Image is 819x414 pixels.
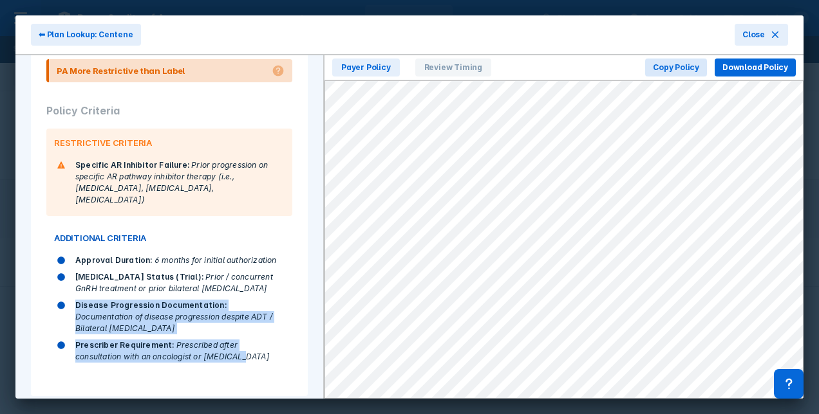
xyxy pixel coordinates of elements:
[735,24,788,46] button: Close
[75,340,174,350] span: Prescriber Requirement :
[722,62,788,73] span: Download Policy
[39,29,133,40] span: ⬅ Plan Lookup: Centene
[645,59,707,76] button: Copy Policy
[54,136,152,149] span: RESTRICTIVE CRITERIA
[742,29,765,40] span: Close
[332,59,400,76] span: Payer Policy
[75,300,227,310] span: Disease Progression Documentation :
[155,255,277,265] span: 6 months for initial authorization
[75,312,272,333] span: Documentation of disease progression despite ADT / Bilateral [MEDICAL_DATA]
[31,24,141,46] button: ⬅ Plan Lookup: Centene
[46,93,292,129] div: Policy Criteria
[75,160,189,170] span: Specific AR Inhibitor Failure :
[57,64,185,77] div: PA More Restrictive than Label
[653,62,699,73] span: Copy Policy
[715,59,796,76] button: Download Policy
[75,255,153,265] span: Approval Duration :
[75,272,203,282] span: [MEDICAL_DATA] Status (Trial) :
[774,369,804,399] div: Contact Support
[715,60,796,73] a: Download Policy
[75,272,273,293] span: Prior / concurrent GnRH treatment or prior bilateral [MEDICAL_DATA]
[415,59,491,76] span: Review Timing
[54,231,146,244] span: ADDITIONAL CRITERIA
